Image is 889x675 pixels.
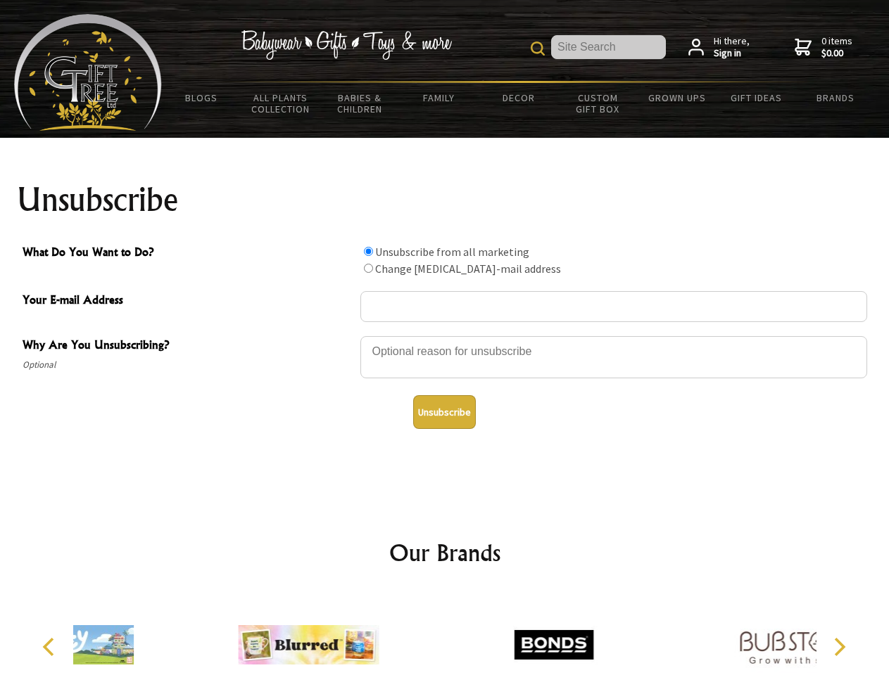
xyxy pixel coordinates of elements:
[23,291,353,311] span: Your E-mail Address
[28,536,862,570] h2: Our Brands
[795,35,852,60] a: 0 items$0.00
[821,34,852,60] span: 0 items
[688,35,750,60] a: Hi there,Sign in
[364,247,373,256] input: What Do You Want to Do?
[717,83,796,112] a: Gift Ideas
[821,47,852,60] strong: $0.00
[162,83,241,112] a: BLOGS
[23,243,353,264] span: What Do You Want to Do?
[714,47,750,60] strong: Sign in
[14,14,162,131] img: Babyware - Gifts - Toys and more...
[23,336,353,356] span: Why Are You Unsubscribing?
[375,262,561,276] label: Change [MEDICAL_DATA]-mail address
[796,83,876,112] a: Brands
[824,631,855,662] button: Next
[531,41,545,56] img: product search
[479,83,558,112] a: Decor
[558,83,638,124] a: Custom Gift Box
[23,356,353,373] span: Optional
[35,631,66,662] button: Previous
[364,264,373,273] input: What Do You Want to Do?
[360,336,867,378] textarea: Why Are You Unsubscribing?
[551,35,666,59] input: Site Search
[400,83,479,112] a: Family
[320,83,400,124] a: Babies & Children
[637,83,717,112] a: Grown Ups
[241,30,452,60] img: Babywear - Gifts - Toys & more
[241,83,321,124] a: All Plants Collection
[17,183,873,217] h1: Unsubscribe
[360,291,867,322] input: Your E-mail Address
[714,35,750,60] span: Hi there,
[375,245,529,259] label: Unsubscribe from all marketing
[413,395,476,429] button: Unsubscribe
